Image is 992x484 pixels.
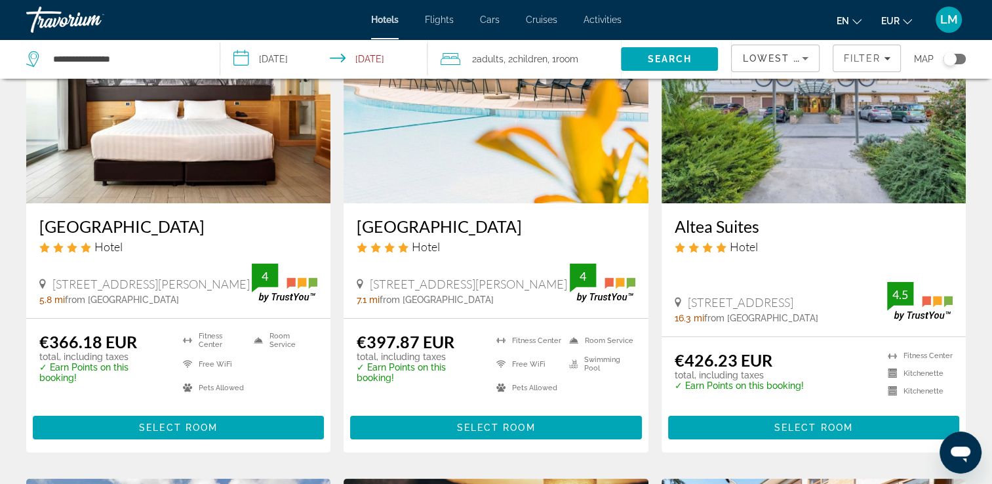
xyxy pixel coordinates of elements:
[472,50,504,68] span: 2
[176,332,247,349] li: Fitness Center
[371,14,399,25] a: Hotels
[774,422,853,433] span: Select Room
[940,13,958,26] span: LM
[675,370,804,380] p: total, including taxes
[380,294,494,305] span: from [GEOGRAPHIC_DATA]
[477,54,504,64] span: Adults
[833,45,901,72] button: Filters
[704,313,818,323] span: from [GEOGRAPHIC_DATA]
[881,11,912,30] button: Change currency
[139,422,218,433] span: Select Room
[556,54,578,64] span: Room
[513,54,547,64] span: Children
[480,14,500,25] a: Cars
[668,419,959,434] a: Select Room
[675,313,704,323] span: 16.3 mi
[675,239,953,254] div: 4 star Hotel
[648,54,692,64] span: Search
[668,416,959,439] button: Select Room
[350,419,641,434] a: Select Room
[881,368,953,379] li: Kitchenette
[621,47,718,71] button: Search
[730,239,758,254] span: Hotel
[26,3,157,37] a: Travorium
[675,380,804,391] p: ✓ Earn Points on this booking!
[837,16,849,26] span: en
[932,6,966,33] button: User Menu
[456,422,535,433] span: Select Room
[176,355,247,373] li: Free WiFi
[252,268,278,284] div: 4
[688,295,793,310] span: [STREET_ADDRESS]
[39,352,167,362] p: total, including taxes
[65,294,179,305] span: from [GEOGRAPHIC_DATA]
[370,277,567,291] span: [STREET_ADDRESS][PERSON_NAME]
[504,50,547,68] span: , 2
[490,355,563,373] li: Free WiFi
[357,332,454,352] ins: €397.87 EUR
[570,264,635,302] img: TrustYou guest rating badge
[94,239,123,254] span: Hotel
[52,277,250,291] span: [STREET_ADDRESS][PERSON_NAME]
[176,379,247,396] li: Pets Allowed
[526,14,557,25] a: Cruises
[563,332,635,349] li: Room Service
[675,350,772,370] ins: €426.23 EUR
[52,49,200,69] input: Search hotel destination
[357,294,380,305] span: 7.1 mi
[881,386,953,397] li: Kitchenette
[220,39,427,79] button: Select check in and out date
[742,50,808,66] mat-select: Sort by
[881,350,953,361] li: Fitness Center
[837,11,862,30] button: Change language
[940,432,982,474] iframe: Bouton de lancement de la fenêtre de messagerie
[563,355,635,373] li: Swimming Pool
[887,287,913,302] div: 4.5
[357,216,635,236] a: [GEOGRAPHIC_DATA]
[843,53,881,64] span: Filter
[570,268,596,284] div: 4
[490,379,563,396] li: Pets Allowed
[350,416,641,439] button: Select Room
[39,216,317,236] a: [GEOGRAPHIC_DATA]
[39,239,317,254] div: 4 star Hotel
[357,352,480,362] p: total, including taxes
[427,39,622,79] button: Travelers: 2 adults, 2 children
[33,416,324,439] button: Select Room
[252,264,317,302] img: TrustYou guest rating badge
[357,362,480,383] p: ✓ Earn Points on this booking!
[675,216,953,236] a: Altea Suites
[881,16,900,26] span: EUR
[357,239,635,254] div: 4 star Hotel
[584,14,622,25] a: Activities
[39,294,65,305] span: 5.8 mi
[490,332,563,349] li: Fitness Center
[547,50,578,68] span: , 1
[39,362,167,383] p: ✓ Earn Points on this booking!
[39,332,137,352] ins: €366.18 EUR
[247,332,318,349] li: Room Service
[914,50,934,68] span: Map
[887,282,953,321] img: TrustYou guest rating badge
[425,14,454,25] a: Flights
[934,53,966,65] button: Toggle map
[742,53,826,64] span: Lowest Price
[33,419,324,434] a: Select Room
[412,239,440,254] span: Hotel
